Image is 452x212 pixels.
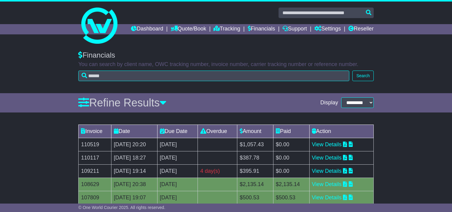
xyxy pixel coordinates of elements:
[309,125,373,138] td: Action
[312,181,342,187] a: View Details
[282,24,307,34] a: Support
[237,125,273,138] td: Amount
[237,191,273,204] td: $500.53
[312,155,342,161] a: View Details
[237,151,273,164] td: $387.78
[273,151,309,164] td: $0.00
[111,178,157,191] td: [DATE] 20:38
[79,138,111,151] td: 110519
[320,100,338,106] span: Display
[352,71,373,81] button: Search
[312,195,342,201] a: View Details
[111,164,157,178] td: [DATE] 19:14
[79,125,111,138] td: Invoice
[111,151,157,164] td: [DATE] 18:27
[78,61,374,68] p: You can search by client name, OWC tracking number, invoice number, carrier tracking number or re...
[157,178,198,191] td: [DATE]
[248,24,275,34] a: Financials
[111,138,157,151] td: [DATE] 20:20
[312,168,342,174] a: View Details
[157,164,198,178] td: [DATE]
[198,125,237,138] td: Overdue
[131,24,163,34] a: Dashboard
[111,125,157,138] td: Date
[79,191,111,204] td: 107809
[214,24,240,34] a: Tracking
[78,51,374,60] div: Financials
[312,141,342,147] a: View Details
[171,24,206,34] a: Quote/Book
[157,125,198,138] td: Due Date
[200,167,235,175] div: 4 day(s)
[348,24,374,34] a: Reseller
[314,24,341,34] a: Settings
[237,164,273,178] td: $395.91
[157,191,198,204] td: [DATE]
[79,151,111,164] td: 110117
[273,164,309,178] td: $0.00
[273,138,309,151] td: $0.00
[157,138,198,151] td: [DATE]
[237,138,273,151] td: $1,057.43
[78,97,167,109] a: Refine Results
[273,178,309,191] td: $2,135.14
[79,164,111,178] td: 109211
[78,205,165,210] span: © One World Courier 2025. All rights reserved.
[111,191,157,204] td: [DATE] 19:07
[79,178,111,191] td: 108629
[237,178,273,191] td: $2,135.14
[273,125,309,138] td: Paid
[273,191,309,204] td: $500.53
[157,151,198,164] td: [DATE]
